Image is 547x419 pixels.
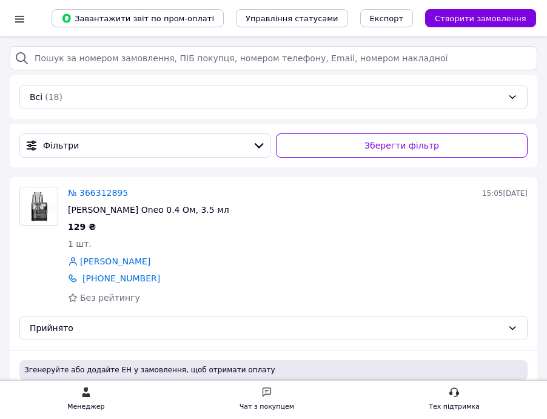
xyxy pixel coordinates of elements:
a: [PERSON_NAME] [80,255,150,267]
button: Управління статусами [236,9,348,27]
span: Фільтри [43,139,247,152]
div: Менеджер [67,401,104,413]
button: Експорт [360,9,414,27]
button: Зберегти фільтр [276,133,528,158]
span: Зберегти фільтр [364,139,439,152]
span: Експорт [370,14,404,23]
div: Тех підтримка [429,401,480,413]
input: Пошук за номером замовлення, ПІБ покупця, номером телефону, Email, номером накладної [10,46,537,70]
a: Створити замовлення [413,13,536,22]
span: Створити замовлення [435,14,526,23]
button: Завантажити звіт по пром-оплаті [52,9,224,27]
button: Створити замовлення [425,9,536,27]
span: Згенеруйте або додайте ЕН у замовлення, щоб отримати оплату [24,365,523,375]
span: 129 ₴ [68,222,96,232]
span: 1 шт. [68,239,92,249]
a: № 366312895 [68,188,128,198]
span: Завантажити звіт по пром-оплаті [61,13,214,24]
img: Фото товару [20,190,58,223]
a: Фото товару [19,187,58,226]
span: 15:05[DATE] [482,189,528,198]
div: Прийнято [30,321,503,335]
span: Без рейтингу [80,293,140,303]
div: Чат з покупцем [240,401,294,413]
a: [PHONE_NUMBER] [82,273,160,283]
span: [PERSON_NAME] Oneo 0.4 Ом, 3.5 мл [68,205,229,215]
span: Управління статусами [246,14,338,23]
